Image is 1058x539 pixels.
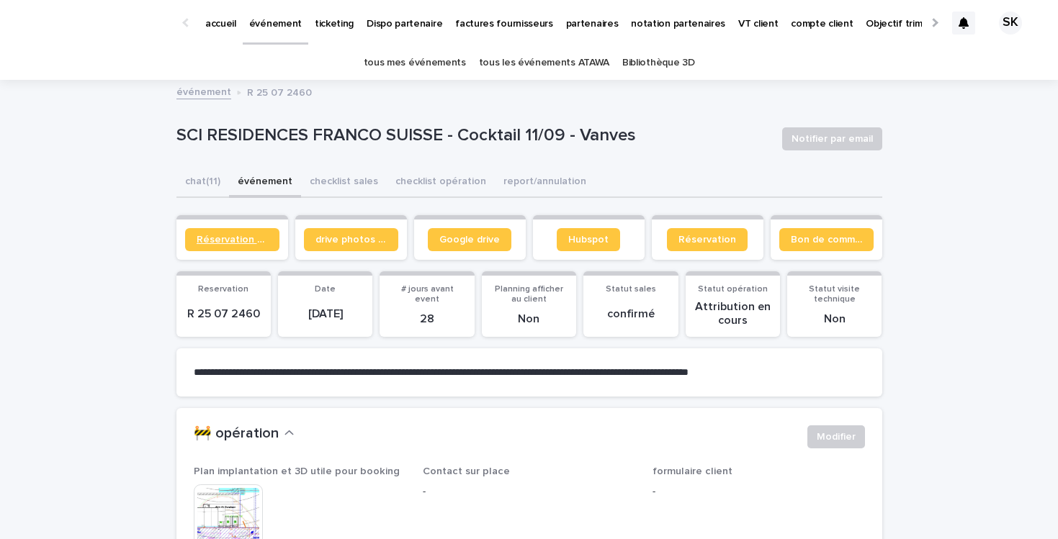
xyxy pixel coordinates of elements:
span: Date [315,285,336,294]
span: Modifier [817,430,856,444]
button: checklist opération [387,168,495,198]
span: Plan implantation et 3D utile pour booking [194,466,400,476]
div: SK [999,12,1022,35]
button: Modifier [807,425,865,448]
span: drive photos coordinateur [315,235,387,245]
span: Planning afficher au client [495,285,563,304]
span: Contact sur place [423,466,510,476]
span: Statut visite technique [809,285,860,304]
button: événement [229,168,301,198]
a: Hubspot [557,228,620,251]
a: Réservation client [185,228,279,251]
span: formulaire client [653,466,732,476]
span: Réservation [678,235,736,245]
span: Notifier par email [792,132,873,146]
a: Bon de commande [779,228,874,251]
a: drive photos coordinateur [304,228,398,251]
img: Ls34BcGeRexTGTNfXpUC [29,9,169,37]
a: Bibliothèque 3D [622,46,694,80]
a: Google drive [428,228,511,251]
button: report/annulation [495,168,595,198]
p: [DATE] [287,307,364,321]
p: - [653,484,865,499]
a: tous mes événements [364,46,466,80]
p: Non [490,312,568,326]
p: SCI RESIDENCES FRANCO SUISSE - Cocktail 11/09 - Vanves [176,125,771,146]
span: Réservation client [197,235,268,245]
span: Google drive [439,235,500,245]
button: checklist sales [301,168,387,198]
p: Non [796,312,873,326]
p: Attribution en cours [694,300,771,327]
span: Reservation [198,285,248,294]
span: Bon de commande [791,235,862,245]
p: - [423,484,635,499]
p: confirmé [592,307,669,321]
a: événement [176,83,231,99]
a: Réservation [667,228,748,251]
span: # jours avant event [401,285,454,304]
button: 🚧 opération [194,425,295,443]
span: Hubspot [568,235,609,245]
button: chat (11) [176,168,229,198]
a: tous les événements ATAWA [479,46,609,80]
h2: 🚧 opération [194,425,279,443]
p: 28 [388,312,465,326]
span: Statut opération [698,285,768,294]
span: Statut sales [606,285,656,294]
p: R 25 07 2460 [247,83,312,99]
p: R 25 07 2460 [185,307,262,321]
button: Notifier par email [782,127,882,150]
